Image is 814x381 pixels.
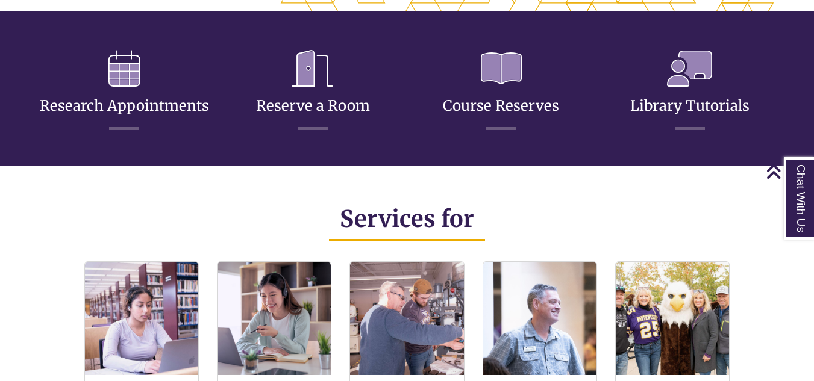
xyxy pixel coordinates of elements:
[340,205,474,233] span: Services for
[256,67,370,115] a: Reserve a Room
[218,262,331,375] img: Online Students Services
[40,67,209,115] a: Research Appointments
[766,163,811,179] a: Back to Top
[630,67,750,115] a: Library Tutorials
[443,67,559,115] a: Course Reserves
[350,262,463,375] img: Faculty Resources
[483,262,596,375] img: Staff Services
[616,262,729,375] img: Alumni and Visitors Services
[85,262,198,375] img: On Campus Students Services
